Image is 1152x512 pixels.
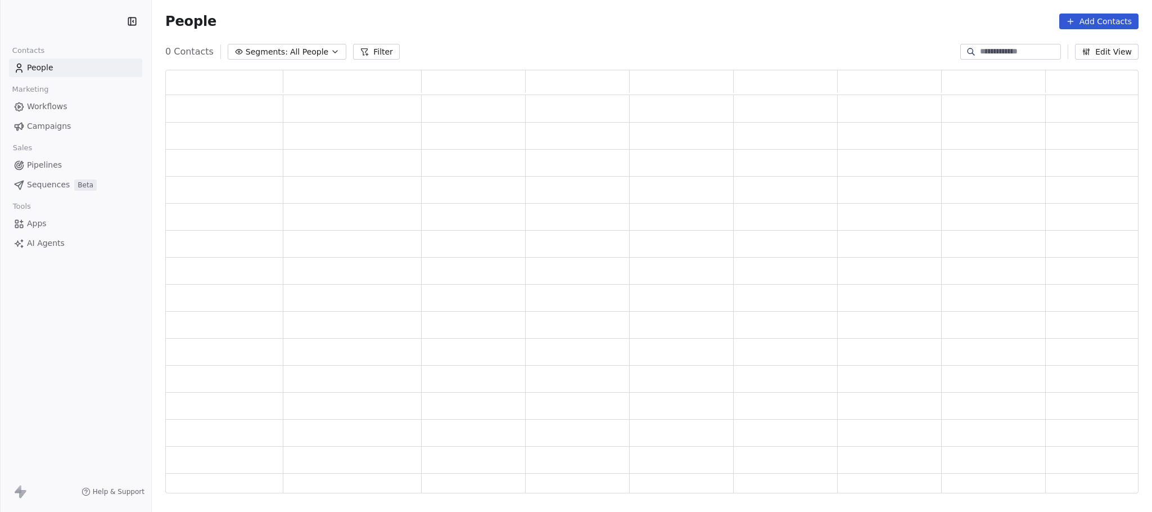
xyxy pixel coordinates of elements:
[246,46,288,58] span: Segments:
[27,159,62,171] span: Pipelines
[74,179,97,191] span: Beta
[9,214,142,233] a: Apps
[9,59,142,77] a: People
[1059,14,1139,29] button: Add Contacts
[7,81,53,98] span: Marketing
[165,45,214,59] span: 0 Contacts
[1075,44,1139,60] button: Edit View
[27,179,70,191] span: Sequences
[7,42,49,59] span: Contacts
[166,95,1150,494] div: grid
[9,117,142,136] a: Campaigns
[27,120,71,132] span: Campaigns
[9,176,142,194] a: SequencesBeta
[290,46,328,58] span: All People
[9,234,142,253] a: AI Agents
[165,13,216,30] span: People
[27,62,53,74] span: People
[27,237,65,249] span: AI Agents
[93,487,144,496] span: Help & Support
[353,44,400,60] button: Filter
[27,218,47,230] span: Apps
[9,156,142,174] a: Pipelines
[9,97,142,116] a: Workflows
[8,140,37,156] span: Sales
[8,198,35,215] span: Tools
[82,487,144,496] a: Help & Support
[27,101,67,113] span: Workflows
